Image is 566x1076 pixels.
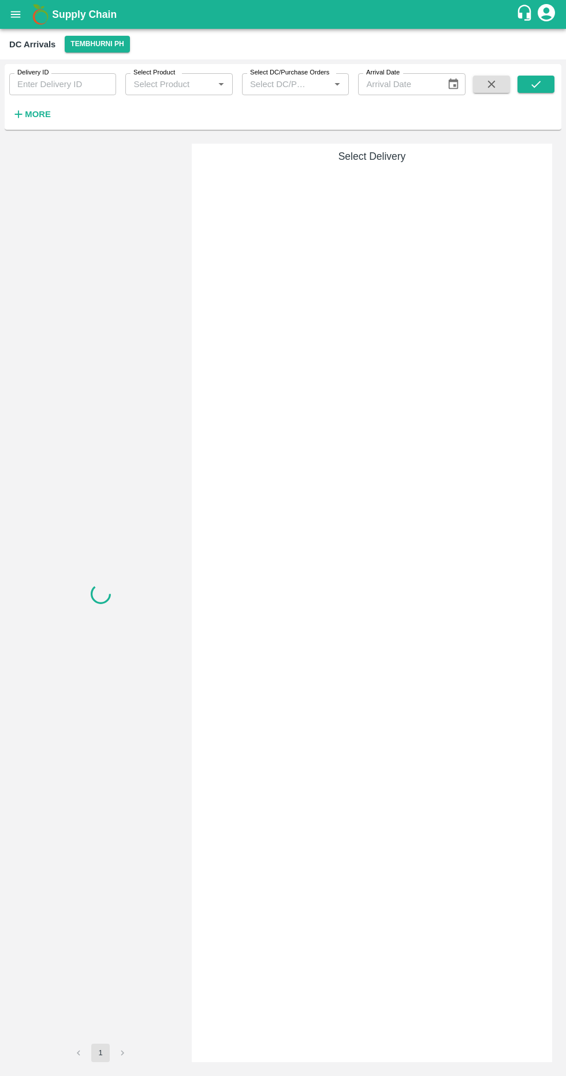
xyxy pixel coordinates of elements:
[129,77,210,92] input: Select Product
[196,148,548,164] h6: Select Delivery
[25,110,51,119] strong: More
[9,73,116,95] input: Enter Delivery ID
[2,1,29,28] button: open drawer
[68,1044,133,1062] nav: pagination navigation
[17,68,49,77] label: Delivery ID
[330,77,345,92] button: Open
[516,4,536,25] div: customer-support
[214,77,229,92] button: Open
[250,68,329,77] label: Select DC/Purchase Orders
[536,2,557,27] div: account of current user
[52,6,516,23] a: Supply Chain
[9,37,55,52] div: DC Arrivals
[358,73,437,95] input: Arrival Date
[133,68,175,77] label: Select Product
[91,1044,110,1062] button: page 1
[52,9,117,20] b: Supply Chain
[442,73,464,95] button: Choose date
[29,3,52,26] img: logo
[245,77,311,92] input: Select DC/Purchase Orders
[366,68,400,77] label: Arrival Date
[9,104,54,124] button: More
[65,36,129,53] button: Select DC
